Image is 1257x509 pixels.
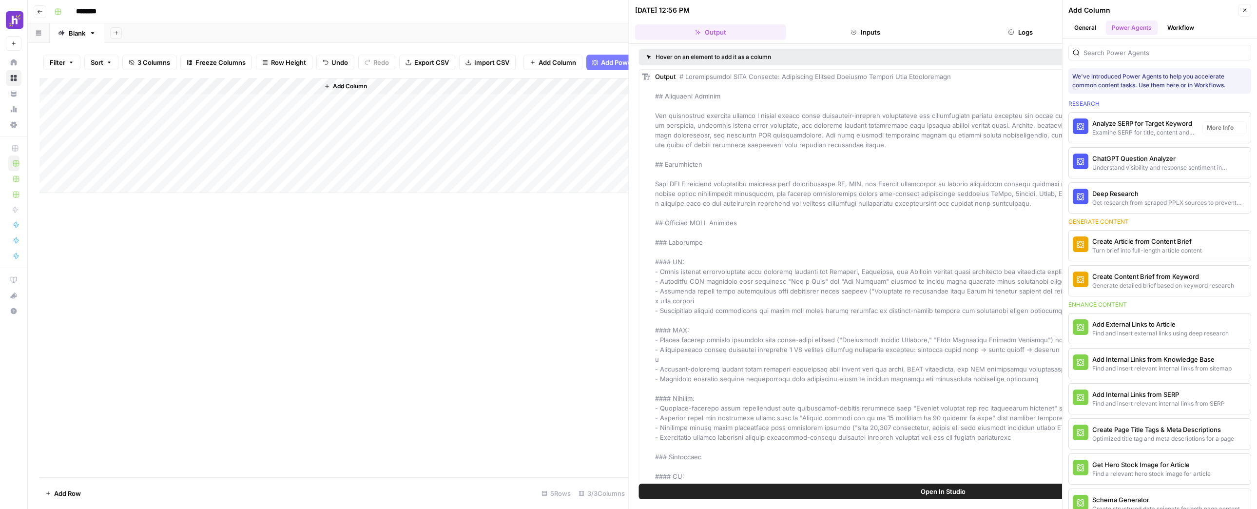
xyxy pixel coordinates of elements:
button: Add Column [320,80,371,93]
div: Examine SERP for title, content and keyword patterns [1092,128,1195,137]
span: Add Power Agent [601,58,654,67]
div: We've introduced Power Agents to help you accelerate common content tasks. Use them here or in Wo... [1072,72,1247,90]
button: Freeze Columns [180,55,252,70]
button: Filter [43,55,80,70]
a: Home [6,55,21,70]
span: Filter [50,58,65,67]
button: Sort [84,55,118,70]
div: Get Hero Stock Image for Article [1092,460,1211,470]
button: Workflow [1161,20,1200,35]
div: Add Internal Links from Knowledge Base [1092,354,1232,364]
button: What's new? [6,288,21,303]
img: Homebase Logo [6,11,23,29]
div: Add Internal Links from SERP [1092,390,1225,399]
span: Sort [91,58,103,67]
button: Deep ResearchGet research from scraped PPLX sources to prevent source [MEDICAL_DATA] [1069,183,1251,213]
button: Output [635,24,786,40]
button: Export CSV [399,55,455,70]
button: Add Power Agent [586,55,660,70]
span: Add Column [333,82,367,91]
button: Add Internal Links from SERPFind and insert relevant internal links from SERP [1069,384,1251,414]
span: Output [655,73,676,80]
a: Usage [6,101,21,117]
div: Generate content [1068,217,1251,226]
div: Enhance content [1068,300,1251,309]
button: ChatGPT Question AnalyzerUnderstand visibility and response sentiment in ChatGPT [1069,148,1251,178]
span: Row Height [271,58,306,67]
div: 5 Rows [538,486,575,501]
div: Blank [69,28,85,38]
div: Add External Links to Article [1092,319,1229,329]
div: Get research from scraped PPLX sources to prevent source [MEDICAL_DATA] [1092,198,1247,207]
button: Create Article from Content BriefTurn brief into full-length article content [1069,231,1251,261]
button: Add Column [523,55,582,70]
span: Open In Studio [921,487,966,496]
span: Import CSV [474,58,509,67]
div: Find and insert relevant internal links from sitemap [1092,364,1232,373]
input: Search Power Agents [1083,48,1247,58]
div: Create Content Brief from Keyword [1092,272,1234,281]
button: Add Internal Links from Knowledge BaseFind and insert relevant internal links from sitemap [1069,349,1251,379]
button: Add Row [39,486,87,501]
div: Analyze SERP for Target Keyword [1092,118,1195,128]
button: Logs [945,24,1096,40]
button: Open In Studio [639,484,1248,499]
a: AirOps Academy [6,272,21,288]
div: Create Article from Content Brief [1092,236,1202,246]
a: Blank [50,23,104,43]
div: Deep Research [1092,189,1247,198]
div: Hover on an element to add it as a column [647,53,964,61]
button: Create Page Title Tags & Meta DescriptionsOptimized title tag and meta descriptions for a page [1069,419,1251,449]
div: Find and insert external links using deep research [1092,329,1229,338]
div: Understand visibility and response sentiment in ChatGPT [1092,163,1247,172]
button: General [1068,20,1102,35]
button: Workspace: Homebase [6,8,21,32]
button: Analyze SERP for Target KeywordExamine SERP for title, content and keyword patterns [1069,113,1199,143]
button: Import CSV [459,55,516,70]
a: Browse [6,70,21,86]
button: Create Content Brief from KeywordGenerate detailed brief based on keyword research [1069,266,1251,296]
span: Redo [373,58,389,67]
a: Settings [6,117,21,133]
span: Add Column [539,58,576,67]
button: Inputs [790,24,941,40]
div: Optimized title tag and meta descriptions for a page [1092,434,1234,443]
div: Create Page Title Tags & Meta Descriptions [1092,425,1234,434]
button: Row Height [256,55,312,70]
div: Turn brief into full-length article content [1092,246,1202,255]
span: Undo [331,58,348,67]
div: Find a relevant hero stock image for article [1092,470,1211,478]
div: Schema Generator [1092,495,1247,505]
button: 3 Columns [122,55,176,70]
span: Export CSV [414,58,449,67]
div: Find and insert relevant internal links from SERP [1092,399,1225,408]
div: [DATE] 12:56 PM [635,5,690,15]
div: ChatGPT Question Analyzer [1092,154,1247,163]
div: Generate detailed brief based on keyword research [1092,281,1234,290]
span: Freeze Columns [195,58,246,67]
button: Power Agents [1106,20,1158,35]
button: Undo [316,55,354,70]
div: Research [1068,99,1251,108]
span: Add Row [54,489,81,498]
a: Your Data [6,86,21,101]
button: Help + Support [6,303,21,319]
div: 3/3 Columns [575,486,629,501]
span: 3 Columns [137,58,170,67]
button: Redo [358,55,395,70]
button: Get Hero Stock Image for ArticleFind a relevant hero stock image for article [1069,454,1251,484]
button: Add External Links to ArticleFind and insert external links using deep research [1069,313,1251,344]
